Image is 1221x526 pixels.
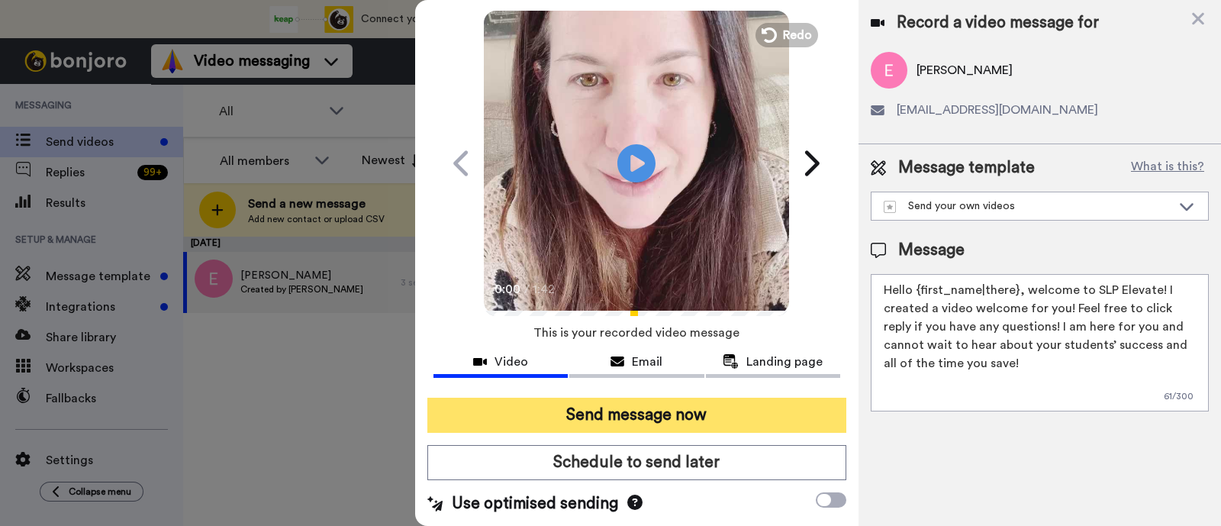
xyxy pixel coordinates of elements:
textarea: Hello {first_name|there}, welcome to SLP Elevate! I created a video welcome for you! Feel free to... [871,274,1209,411]
span: Email [632,353,662,371]
button: What is this? [1126,157,1209,179]
div: Send your own videos [884,198,1171,214]
span: This is your recorded video message [533,316,739,350]
span: Use optimised sending [452,492,618,515]
span: Message template [898,157,1035,179]
span: / [524,280,530,298]
button: Send message now [427,398,846,433]
button: Schedule to send later [427,445,846,480]
span: Video [495,353,528,371]
span: Landing page [746,353,823,371]
img: demo-template.svg [884,201,896,213]
span: 0:00 [495,280,521,298]
span: 1:42 [533,280,559,298]
span: Message [898,239,965,262]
